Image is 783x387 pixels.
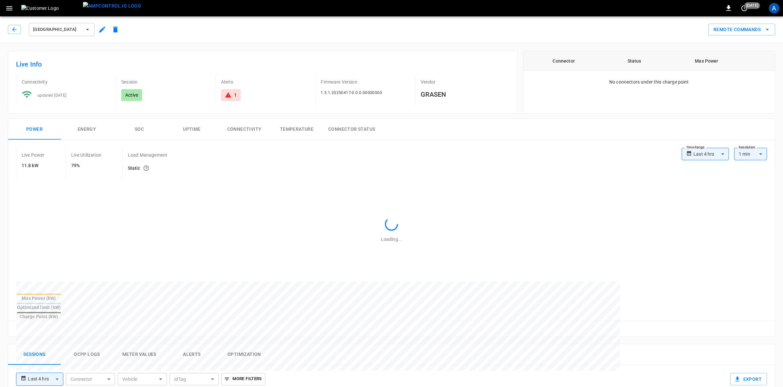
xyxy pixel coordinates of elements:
p: Connectivity [22,79,110,85]
p: Live Power [22,152,45,158]
button: Ocpp logs [61,344,113,365]
button: Alerts [166,344,218,365]
p: Alerts [221,79,310,85]
button: Energy [61,119,113,140]
p: Active [125,92,138,98]
h6: Static [128,162,167,175]
p: Session [121,79,210,85]
div: 1 [234,92,237,98]
button: The system is using AmpEdge-configured limits for static load managment. Depending on your config... [140,162,152,175]
span: [DATE] [744,2,760,9]
button: [GEOGRAPHIC_DATA] [29,23,94,36]
button: Power [8,119,61,140]
div: 1 min [734,148,767,160]
p: Vendor [421,79,510,85]
button: Meter Values [113,344,166,365]
button: More Filters [221,373,265,385]
label: Time Range [686,145,705,150]
p: Load Management [128,152,167,158]
p: No connectors under this charge point [609,79,689,85]
button: Uptime [166,119,218,140]
p: Firmware Version [321,79,410,85]
h6: 79% [71,162,101,169]
h6: Live Info [16,59,510,69]
button: Connector Status [323,119,380,140]
h6: 11.8 kW [22,162,45,169]
th: Connector [523,51,604,71]
span: updated [DATE] [37,93,67,98]
p: Live Utilization [71,152,101,158]
button: Connectivity [218,119,271,140]
h6: GRASEN [421,89,510,100]
button: Remote Commands [708,24,775,36]
span: Loading... [381,237,402,242]
img: ampcontrol.io logo [83,2,141,10]
label: Resolution [739,145,755,150]
button: SOC [113,119,166,140]
div: Last 4 hrs [693,148,729,160]
button: Temperature [271,119,323,140]
th: Status [604,51,665,71]
button: Sessions [8,344,61,365]
button: Export [730,373,767,385]
span: [GEOGRAPHIC_DATA] [33,26,82,33]
img: Customer Logo [21,5,80,11]
span: 1.5.1.20250417-0.0.0.00000000 [321,90,382,95]
table: connector table [523,51,775,71]
div: profile-icon [769,3,779,13]
div: remote commands options [708,24,775,36]
button: Optimization [218,344,271,365]
div: Last 4 hrs [28,373,63,385]
button: set refresh interval [739,3,750,13]
th: Max Power [664,51,749,71]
